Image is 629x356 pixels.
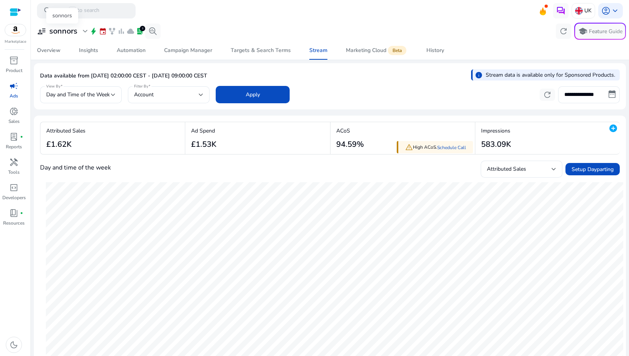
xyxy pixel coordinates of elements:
div: Marketing Cloud [346,47,408,54]
div: Targets & Search Terms [231,48,291,53]
span: refresh [559,27,568,36]
button: search_insights [145,24,161,39]
mat-icon: add_circle [609,124,618,133]
span: info [475,71,483,79]
span: Account [134,91,154,98]
div: 3 [140,26,145,31]
span: handyman [9,158,18,167]
button: refresh [540,89,555,101]
p: Resources [3,220,25,227]
div: Stream [309,48,327,53]
p: Ad Spend [191,127,216,135]
span: event [99,27,107,35]
h3: £1.62K [46,140,86,149]
p: Impressions [481,127,511,135]
span: campaign [9,81,18,91]
p: Ads [10,92,18,99]
button: refresh [556,24,571,39]
div: History [426,48,444,53]
img: uk.svg [575,7,583,15]
p: Data available from [DATE] 02:00:00 CEST - [DATE] 09:00:00 CEST [40,72,207,80]
span: bar_chart [117,27,125,35]
div: High ACoS. [397,141,473,154]
span: expand_more [81,27,90,36]
div: Insights [79,48,98,53]
span: user_attributes [37,27,46,36]
span: code_blocks [9,183,18,192]
div: Overview [37,48,60,53]
a: Schedule Call [437,144,466,151]
span: search [43,6,52,15]
span: Setup Dayparting [572,165,614,173]
span: cloud [127,27,134,35]
p: Marketplace [5,39,26,45]
span: dark_mode [9,340,18,349]
span: Beta [388,46,406,55]
span: family_history [108,27,116,35]
span: Day and Time of the Week [46,91,110,98]
span: warning [405,143,413,151]
span: book_4 [9,208,18,218]
div: Campaign Manager [164,48,212,53]
p: Feature Guide [589,28,622,35]
button: Apply [216,86,290,103]
h3: £1.53K [191,140,216,149]
p: Stream data is available only for Sponsored Products. [486,71,615,79]
span: Attributed Sales [487,165,526,173]
span: refresh [543,90,552,99]
img: amazon.svg [5,24,26,36]
mat-label: Filter By [134,84,148,89]
h3: sonnors [49,27,77,36]
button: Setup Dayparting [565,163,620,175]
div: sonnors [46,8,78,24]
p: Press to search [54,7,99,15]
h3: 583.09K [481,140,511,149]
p: Reports [6,143,22,150]
span: Apply [246,91,260,99]
button: schoolFeature Guide [574,23,626,40]
mat-label: View By [46,84,60,89]
p: Tools [8,169,20,176]
span: search_insights [148,27,158,36]
span: / [69,7,76,15]
p: Attributed Sales [46,127,86,135]
p: ACoS [336,127,364,135]
span: lab_profile [9,132,18,141]
p: Sales [8,118,20,125]
span: donut_small [9,107,18,116]
span: school [578,27,587,36]
p: Developers [2,194,26,201]
p: UK [584,4,592,17]
h3: 94.59% [336,140,364,149]
span: inventory_2 [9,56,18,65]
span: fiber_manual_record [20,135,23,138]
span: account_circle [601,6,611,15]
span: fiber_manual_record [20,212,23,215]
span: bolt [90,27,97,35]
h4: Day and time of the week [40,164,111,171]
p: Product [6,67,22,74]
span: lab_profile [136,27,144,35]
div: Automation [117,48,146,53]
span: keyboard_arrow_down [611,6,620,15]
